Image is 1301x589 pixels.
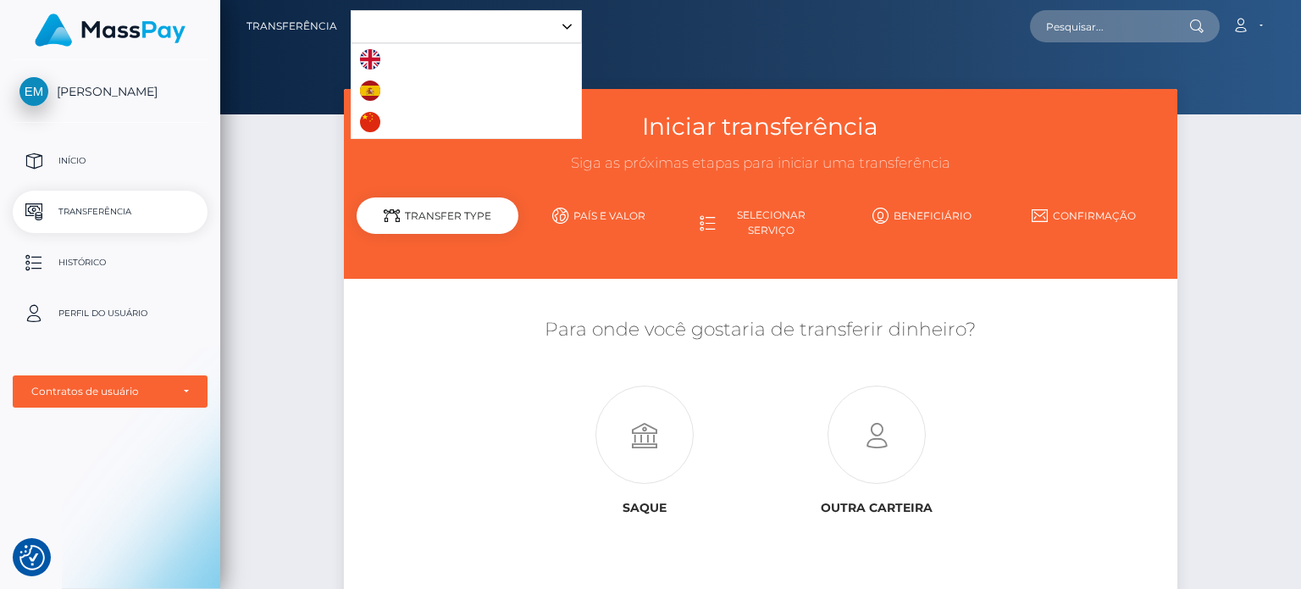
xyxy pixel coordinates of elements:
[13,292,208,335] a: Perfil do usuário
[357,201,518,245] a: Tipo de transferência
[352,44,444,75] a: English
[19,545,45,570] button: Consent Preferences
[19,301,201,326] p: Perfil do usuário
[13,84,208,99] span: [PERSON_NAME]
[351,43,582,139] ul: Language list
[352,75,446,107] a: Español
[518,201,680,231] a: País e valor
[19,545,45,570] img: Revisit consent button
[357,197,518,234] div: Transfer Type
[841,201,1003,231] a: Beneficiário
[352,107,455,138] a: 中文 (简体)
[19,148,201,174] p: Início
[773,501,979,515] h6: Outra carteira
[13,140,208,182] a: Início
[680,201,842,245] a: Selecionar serviço
[352,11,581,42] a: Português ([GEOGRAPHIC_DATA])
[35,14,185,47] img: MassPay
[19,199,201,225] p: Transferência
[351,10,582,43] div: Language
[13,242,208,284] a: Histórico
[1003,201,1165,231] a: Confirmação
[357,153,1164,174] h3: Siga as próximas etapas para iniciar uma transferência
[13,375,208,408] button: Contratos de usuário
[351,10,582,43] aside: Language selected: Português (Brasil)
[542,501,748,515] h6: Saque
[357,317,1164,343] h5: Para onde você gostaria de transferir dinheiro?
[31,385,170,398] div: Contratos de usuário
[246,8,337,44] a: Transferência
[19,250,201,275] p: Histórico
[13,191,208,233] a: Transferência
[1030,10,1189,42] input: Pesquisar...
[357,110,1164,143] h3: Iniciar transferência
